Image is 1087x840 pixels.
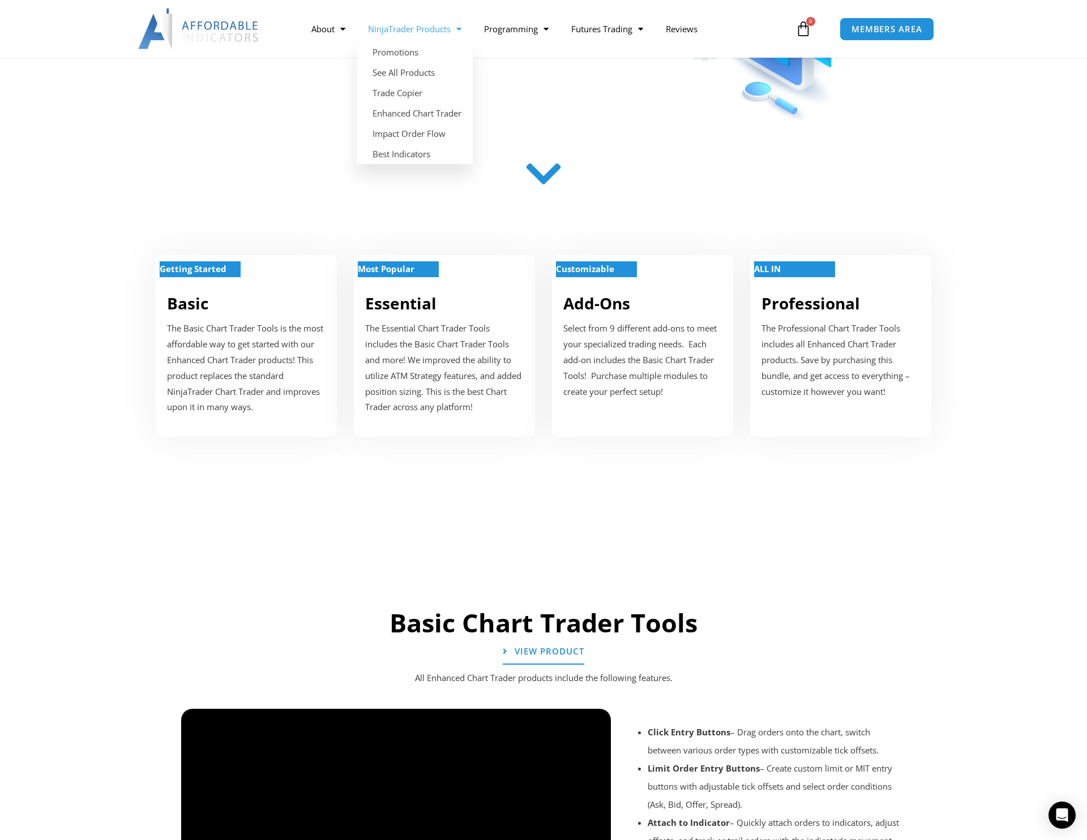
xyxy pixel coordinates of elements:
p: The Basic Chart Trader Tools is the most affordable way to get started with our Enhanced Chart Tr... [167,321,326,415]
a: NinjaTrader Products [357,16,473,42]
a: Essential [365,292,436,314]
strong: Click Entry Buttons [648,726,730,738]
p: The Essential Chart Trader Tools includes the Basic Chart Trader Tools and more! We improved the ... [365,321,524,415]
img: LogoAI | Affordable Indicators – NinjaTrader [138,8,260,49]
a: View Product [503,639,584,665]
li: – Drag orders onto the chart, switch between various order types with customizable tick offsets. [648,723,905,759]
li: – Create custom limit or MIT entry buttons with adjustable tick offsets and select order conditio... [648,759,905,813]
a: See All Products [357,62,473,83]
a: Best Indicators [357,144,473,164]
a: Reviews [654,16,709,42]
p: All Enhanced Chart Trader products include the following features. [204,670,883,686]
a: Add-Ons [563,292,630,314]
strong: Limit Order Entry Buttons [648,763,760,774]
div: Open Intercom Messenger [1049,802,1076,829]
h2: Basic Chart Trader Tools [176,606,911,640]
a: Programming [473,16,560,42]
a: 0 [778,12,828,45]
span: View Product [515,647,584,656]
a: Trade Copier [357,83,473,103]
span: MEMBERS AREA [851,25,922,33]
strong: ALL IN [754,263,781,274]
span: 0 [806,17,815,26]
strong: Customizable [556,263,614,274]
a: Professional [761,292,860,314]
strong: Most Popular [358,263,414,274]
strong: Attach to Indicator [648,817,730,828]
a: Basic [167,292,208,314]
a: Futures Trading [560,16,654,42]
iframe: Customer reviews powered by Trustpilot [181,482,906,561]
strong: Getting Started [160,263,226,274]
a: Promotions [357,42,473,62]
nav: Menu [300,16,793,42]
ul: NinjaTrader Products [357,42,473,164]
p: The Professional Chart Trader Tools includes all Enhanced Chart Trader products. Save by purchasi... [761,321,920,399]
p: Select from 9 different add-ons to meet your specialized trading needs. Each add-on includes the ... [563,321,722,399]
a: Impact Order Flow [357,123,473,144]
a: About [300,16,357,42]
a: MEMBERS AREA [840,18,934,41]
a: Enhanced Chart Trader [357,103,473,123]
